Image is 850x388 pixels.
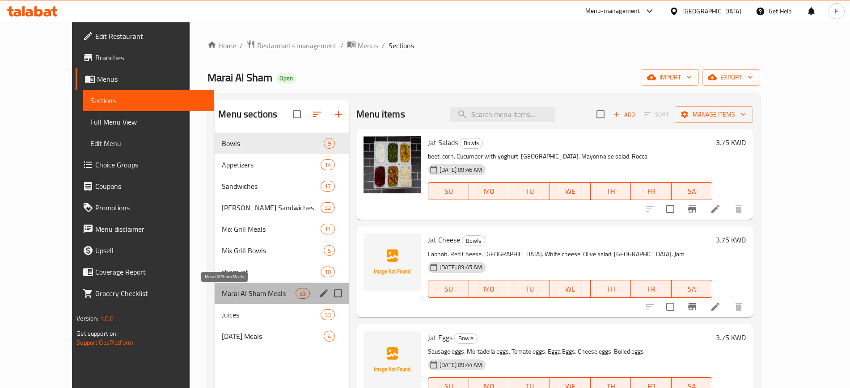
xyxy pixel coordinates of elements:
p: Labnah. Red Cheese. [GEOGRAPHIC_DATA]. White cheese. Olive salad. [GEOGRAPHIC_DATA]. Jam [428,249,712,260]
a: Grocery Checklist [76,283,214,304]
a: Menus [76,68,214,90]
div: Ramadan Meals [222,331,324,342]
span: Manage items [682,109,746,120]
a: Edit Restaurant [76,25,214,47]
button: SU [428,280,469,298]
button: Add section [328,104,349,125]
a: Choice Groups [76,154,214,175]
span: Sections [90,95,207,106]
span: Sections [389,40,414,51]
button: FR [631,280,672,298]
span: Mix Grill Bowls [222,245,324,256]
span: 17 [321,182,334,191]
nav: breadcrumb [207,40,760,51]
span: Marai Al Sham Meals [222,288,296,299]
span: Select to update [661,297,680,316]
div: Bowls [462,235,485,246]
span: 4 [324,332,334,341]
span: [DATE] 09:46 AM [436,166,486,174]
button: delete [728,198,749,220]
span: Mix Grill Meals [222,224,321,234]
span: SA [675,185,709,198]
span: 1.0.0 [100,313,114,324]
div: shamyat10 [215,261,349,283]
span: Branches [95,52,207,63]
span: [DATE] Meals [222,331,324,342]
div: items [321,159,335,170]
div: items [324,331,335,342]
span: Choice Groups [95,159,207,170]
span: F [835,6,838,16]
a: Full Menu View [83,111,214,133]
nav: Menu sections [215,129,349,350]
span: Bowls [460,138,482,148]
a: Support.OpsPlatform [76,337,133,348]
span: Version: [76,313,98,324]
span: TU [513,185,546,198]
span: Select section [591,105,610,124]
a: Coverage Report [76,261,214,283]
li: / [382,40,385,51]
div: Marai Al Sham Meals33edit [215,283,349,304]
span: Marai Al Sham [207,67,272,88]
span: import [649,72,692,83]
span: [DATE] 09:45 AM [436,263,486,271]
span: Menu disclaimer [95,224,207,234]
a: Home [207,40,236,51]
div: [GEOGRAPHIC_DATA] [682,6,741,16]
a: Menus [347,40,378,51]
button: WE [550,182,591,200]
div: Mix Grill Bowls5 [215,240,349,261]
div: items [321,309,335,320]
span: MO [473,185,506,198]
button: MO [469,182,510,200]
li: / [340,40,343,51]
span: WE [554,283,587,296]
span: Coupons [95,181,207,192]
li: / [240,40,243,51]
a: Edit Menu [83,133,214,154]
div: Bowls [460,138,483,149]
button: FR [631,182,672,200]
h2: Menu sections [218,108,277,121]
span: 32 [321,204,334,212]
div: Juices33 [215,304,349,325]
span: Coverage Report [95,267,207,277]
span: Add [612,109,636,120]
span: Open [276,75,296,82]
span: SU [432,283,465,296]
a: Upsell [76,240,214,261]
div: items [321,267,335,277]
span: Restaurants management [257,40,337,51]
div: items [296,288,310,299]
img: Jat Salads [364,136,421,193]
button: MO [469,280,510,298]
button: Add [610,108,639,121]
div: items [321,181,335,192]
div: Appetizers14 [215,154,349,175]
div: Juices [222,309,321,320]
span: Edit Menu [90,138,207,149]
button: TH [591,280,631,298]
span: Select all sections [288,105,306,124]
button: edit [317,287,330,300]
span: 11 [321,225,334,234]
h6: 3.75 KWD [716,234,746,246]
span: 5 [324,246,334,255]
a: Promotions [76,197,214,218]
button: SU [428,182,469,200]
span: Appetizers [222,159,321,170]
a: Menu disclaimer [76,218,214,240]
a: Edit menu item [710,301,721,312]
input: search [450,107,555,122]
button: delete [728,296,749,317]
h6: 3.75 KWD [716,331,746,344]
span: [DATE] 09:44 AM [436,361,486,369]
span: Sandwiches [222,181,321,192]
span: Bowls [455,333,477,343]
button: SA [672,182,712,200]
a: Sections [83,90,214,111]
span: Edit Restaurant [95,31,207,42]
span: 10 [321,268,334,276]
span: 14 [321,161,334,169]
